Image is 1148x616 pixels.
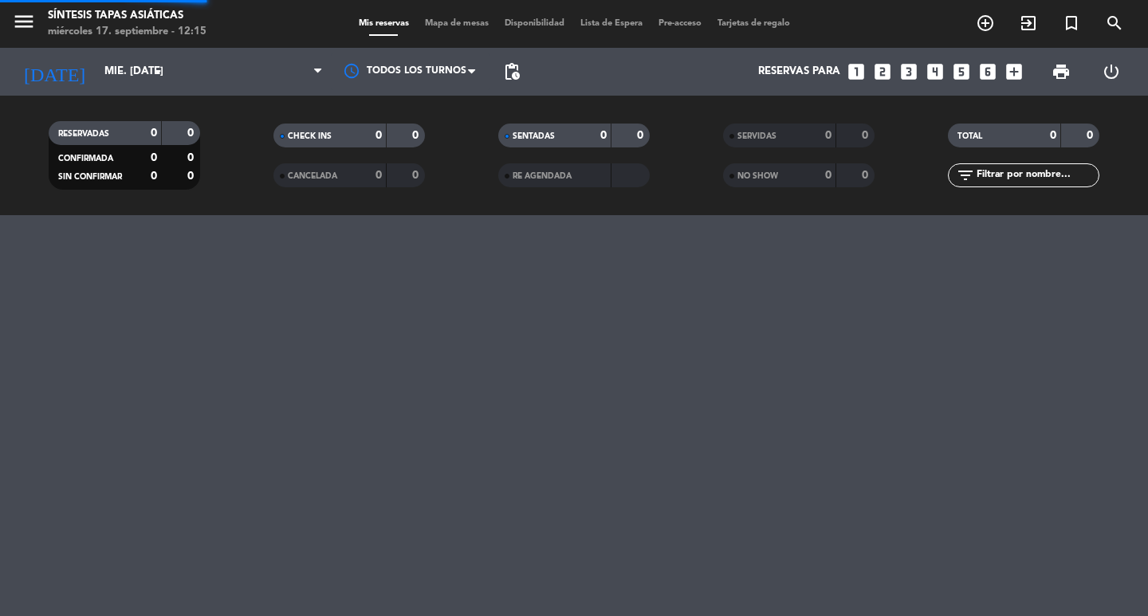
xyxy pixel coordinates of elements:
strong: 0 [825,130,832,141]
input: Filtrar por nombre... [975,167,1099,184]
strong: 0 [151,152,157,163]
strong: 0 [412,130,422,141]
strong: 0 [151,171,157,182]
span: Disponibilidad [497,19,572,28]
button: menu [12,10,36,39]
strong: 0 [375,130,382,141]
i: looks_one [846,61,867,82]
i: [DATE] [12,54,96,89]
strong: 0 [862,170,871,181]
span: SERVIDAS [737,132,776,140]
i: search [1105,14,1124,33]
i: looks_6 [977,61,998,82]
strong: 0 [187,128,197,139]
div: Síntesis Tapas Asiáticas [48,8,206,24]
span: RESERVADAS [58,130,109,138]
span: CANCELADA [288,172,337,180]
span: Reservas para [758,65,840,78]
i: add_box [1004,61,1024,82]
span: RE AGENDADA [513,172,572,180]
strong: 0 [151,128,157,139]
span: CONFIRMADA [58,155,113,163]
strong: 0 [862,130,871,141]
i: looks_4 [925,61,946,82]
i: looks_5 [951,61,972,82]
span: Mis reservas [351,19,417,28]
span: SENTADAS [513,132,555,140]
i: exit_to_app [1019,14,1038,33]
span: NO SHOW [737,172,778,180]
span: Tarjetas de regalo [710,19,798,28]
strong: 0 [825,170,832,181]
span: SIN CONFIRMAR [58,173,122,181]
i: add_circle_outline [976,14,995,33]
div: LOG OUT [1086,48,1136,96]
i: menu [12,10,36,33]
div: miércoles 17. septiembre - 12:15 [48,24,206,40]
strong: 0 [637,130,647,141]
span: Mapa de mesas [417,19,497,28]
i: looks_3 [898,61,919,82]
i: power_settings_new [1102,62,1121,81]
strong: 0 [375,170,382,181]
strong: 0 [600,130,607,141]
span: print [1052,62,1071,81]
span: CHECK INS [288,132,332,140]
i: looks_two [872,61,893,82]
strong: 0 [412,170,422,181]
i: turned_in_not [1062,14,1081,33]
strong: 0 [187,152,197,163]
strong: 0 [187,171,197,182]
span: TOTAL [957,132,982,140]
i: arrow_drop_down [148,62,167,81]
strong: 0 [1087,130,1096,141]
span: Lista de Espera [572,19,651,28]
span: Pre-acceso [651,19,710,28]
span: pending_actions [502,62,521,81]
i: filter_list [956,166,975,185]
strong: 0 [1050,130,1056,141]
